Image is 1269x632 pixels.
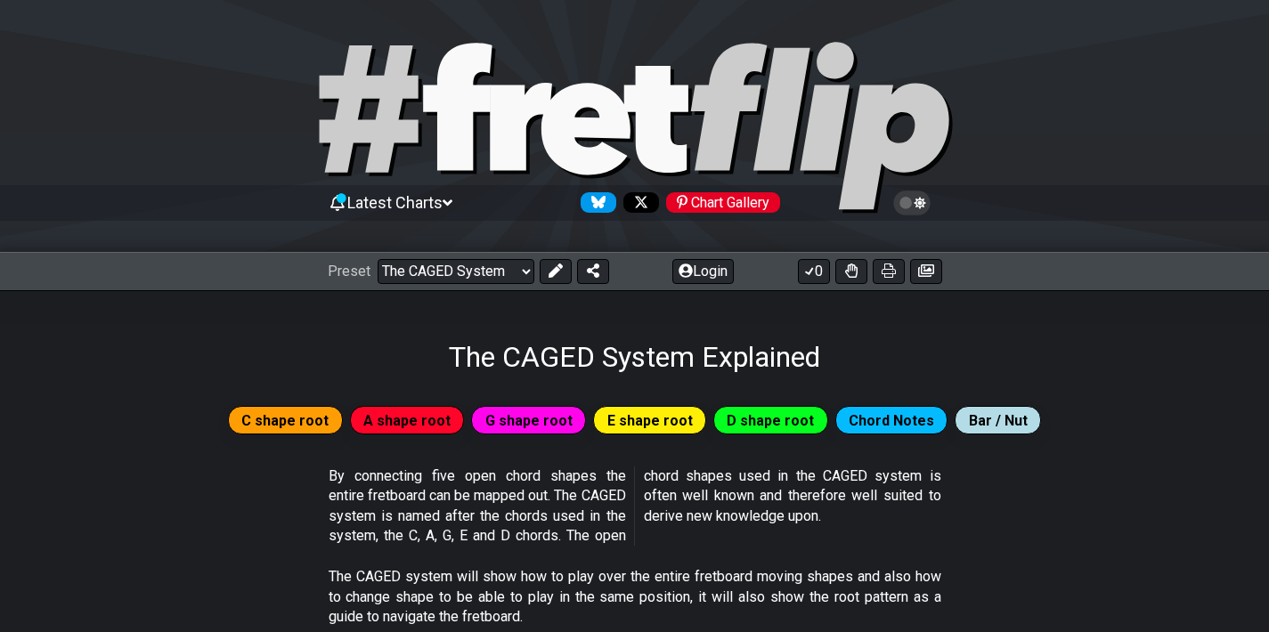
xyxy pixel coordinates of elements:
[798,259,830,284] button: 0
[241,408,329,433] span: C shape root
[329,466,941,547] p: By connecting five open chord shapes the entire fretboard can be mapped out. The CAGED system is ...
[969,408,1028,433] span: Bar / Nut
[347,193,443,212] span: Latest Charts
[835,259,867,284] button: Toggle Dexterity for all fretkits
[902,195,923,211] span: Toggle light / dark theme
[659,192,780,213] a: #fretflip at Pinterest
[873,259,905,284] button: Print
[672,259,734,284] button: Login
[329,567,941,627] p: The CAGED system will show how to play over the entire fretboard moving shapes and also how to ch...
[540,259,572,284] button: Edit Preset
[666,192,780,213] div: Chart Gallery
[485,408,573,433] span: G shape root
[727,408,814,433] span: D shape root
[849,408,934,433] span: Chord Notes
[616,192,659,213] a: Follow #fretflip at X
[363,408,451,433] span: A shape root
[449,340,820,374] h1: The CAGED System Explained
[573,192,616,213] a: Follow #fretflip at Bluesky
[577,259,609,284] button: Share Preset
[378,259,534,284] select: Preset
[607,408,693,433] span: E shape root
[328,263,370,280] span: Preset
[910,259,942,284] button: Create image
